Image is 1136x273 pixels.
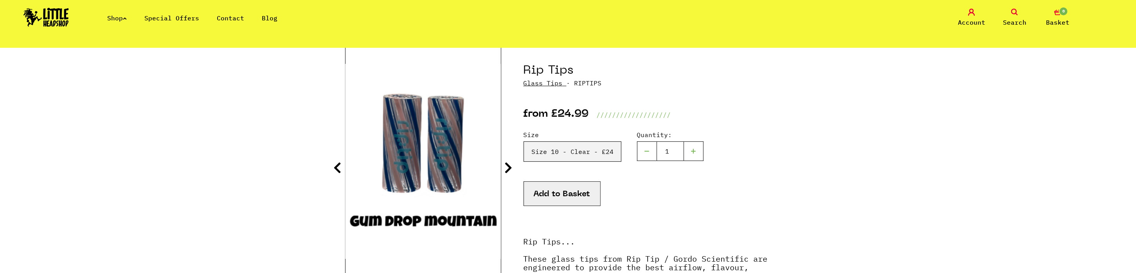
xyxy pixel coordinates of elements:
[144,14,199,22] a: Special Offers
[262,14,277,22] a: Blog
[107,14,127,22] a: Shop
[1059,7,1068,16] span: 0
[524,110,589,119] p: from £24.99
[1046,18,1069,27] span: Basket
[524,79,563,87] a: Glass Tips
[524,181,601,206] button: Add to Basket
[524,78,791,88] p: · RIPTIPS
[958,18,985,27] span: Account
[637,130,704,139] label: Quantity:
[1038,9,1077,27] a: 0 Basket
[1003,18,1026,27] span: Search
[346,64,501,259] img: Rip Tips image 6
[524,63,791,78] h1: Rip Tips
[23,8,69,27] img: Little Head Shop Logo
[524,130,621,139] label: Size
[995,9,1034,27] a: Search
[217,14,244,22] a: Contact
[657,141,684,161] input: 1
[597,110,671,119] p: ///////////////////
